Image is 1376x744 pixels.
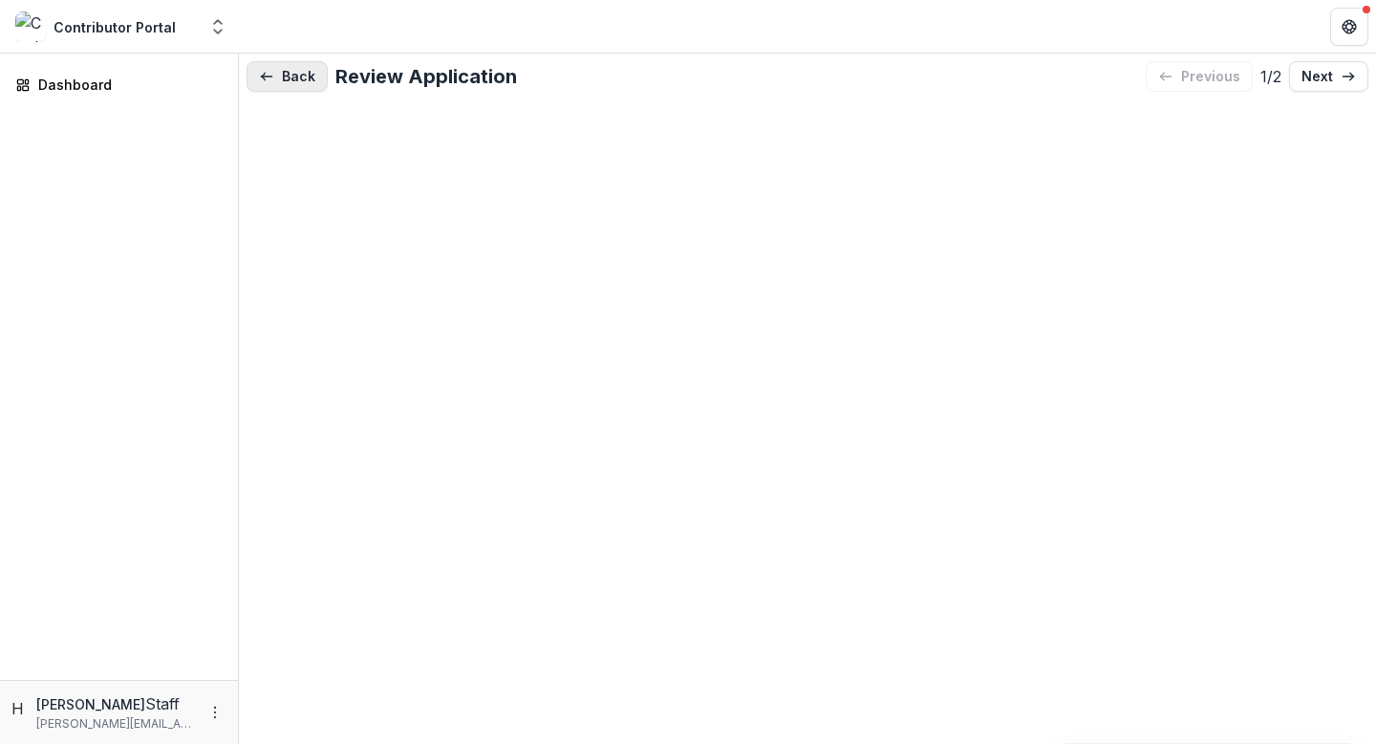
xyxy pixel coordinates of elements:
[54,17,176,37] div: Contributor Portal
[247,61,328,92] button: Back
[11,697,29,720] div: Himanshu
[1146,61,1253,92] button: previous
[204,701,226,724] button: More
[204,8,231,46] button: Open entity switcher
[1289,61,1368,92] a: next
[1301,69,1333,85] p: next
[15,11,46,42] img: Contributor Portal
[1330,8,1368,46] button: Get Help
[145,692,180,715] p: Staff
[1181,69,1240,85] p: previous
[36,694,145,714] p: [PERSON_NAME]
[1260,65,1281,88] p: 1 / 2
[38,75,215,95] div: Dashboard
[335,65,517,88] h2: Review Application
[8,69,230,100] a: Dashboard
[36,715,196,733] p: [PERSON_NAME][EMAIL_ADDRESS][DOMAIN_NAME]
